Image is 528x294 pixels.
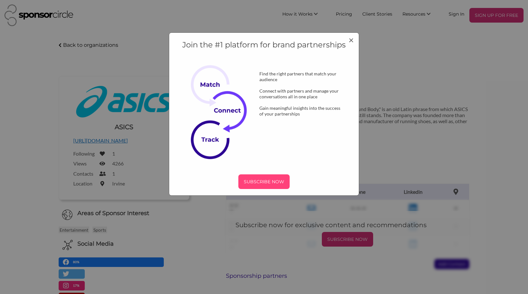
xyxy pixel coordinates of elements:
[249,71,352,82] div: Find the right partners that match your audience
[191,65,255,159] img: Subscribe Now Image
[349,34,354,45] span: ×
[176,39,352,50] h4: Join the #1 platform for brand partnerships
[349,35,354,44] button: Close modal
[176,174,352,189] a: SUBSCRIBE NOW
[249,105,352,117] div: Gain meaningful insights into the success of your partnerships
[241,177,287,186] p: SUBSCRIBE NOW
[249,88,352,100] div: Connect with partners and manage your conversations all in one place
